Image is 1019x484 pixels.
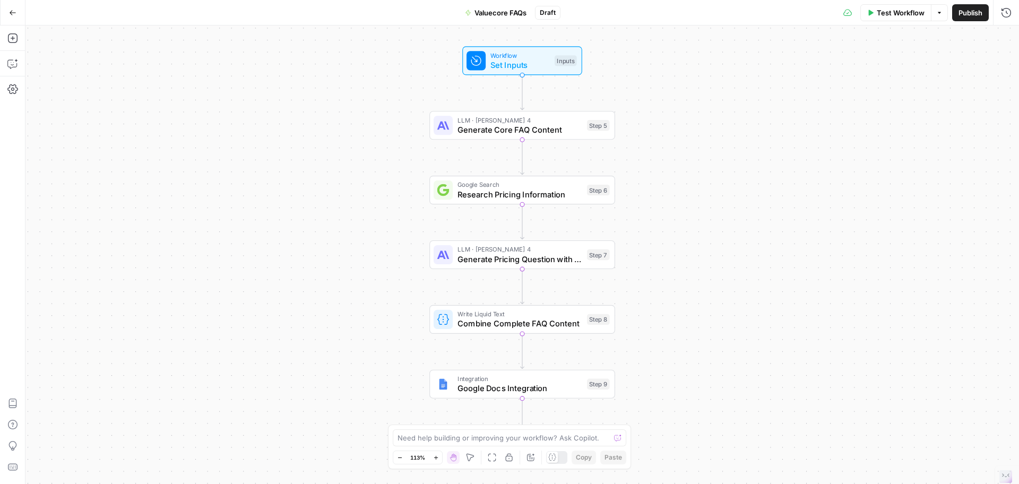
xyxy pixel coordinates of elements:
[457,253,582,265] span: Generate Pricing Question with Citations
[457,188,582,201] span: Research Pricing Information
[457,245,582,254] span: LLM · [PERSON_NAME] 4
[877,7,925,18] span: Test Workflow
[429,111,615,140] div: LLM · [PERSON_NAME] 4Generate Core FAQ ContentStep 5
[587,314,610,325] div: Step 8
[521,269,524,304] g: Edge from step_7 to step_8
[521,204,524,239] g: Edge from step_6 to step_7
[576,453,592,462] span: Copy
[555,55,577,66] div: Inputs
[437,378,450,390] img: Instagram%20post%20-%201%201.png
[457,382,582,394] span: Google Docs Integration
[429,370,615,399] div: IntegrationGoogle Docs IntegrationStep 9
[429,240,615,269] div: LLM · [PERSON_NAME] 4Generate Pricing Question with CitationsStep 7
[540,8,556,18] span: Draft
[457,124,582,136] span: Generate Core FAQ Content
[429,305,615,334] div: Write Liquid TextCombine Complete FAQ ContentStep 8
[860,4,931,21] button: Test Workflow
[457,317,582,330] span: Combine Complete FAQ Content
[521,75,524,109] g: Edge from start to step_5
[605,453,622,462] span: Paste
[587,185,610,195] div: Step 6
[459,4,533,21] button: Valuecore FAQs
[457,115,582,125] span: LLM · [PERSON_NAME] 4
[600,451,626,464] button: Paste
[521,399,524,433] g: Edge from step_9 to end
[490,50,550,60] span: Workflow
[587,379,610,390] div: Step 9
[521,334,524,368] g: Edge from step_8 to step_9
[587,120,610,131] div: Step 5
[572,451,596,464] button: Copy
[952,4,989,21] button: Publish
[521,140,524,174] g: Edge from step_5 to step_6
[958,7,982,18] span: Publish
[429,46,615,75] div: WorkflowSet InputsInputs
[429,176,615,204] div: Google SearchResearch Pricing InformationStep 6
[490,59,550,71] span: Set Inputs
[474,7,526,18] span: Valuecore FAQs
[457,309,582,319] span: Write Liquid Text
[457,374,582,384] span: Integration
[457,180,582,189] span: Google Search
[587,249,610,260] div: Step 7
[410,453,425,462] span: 113%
